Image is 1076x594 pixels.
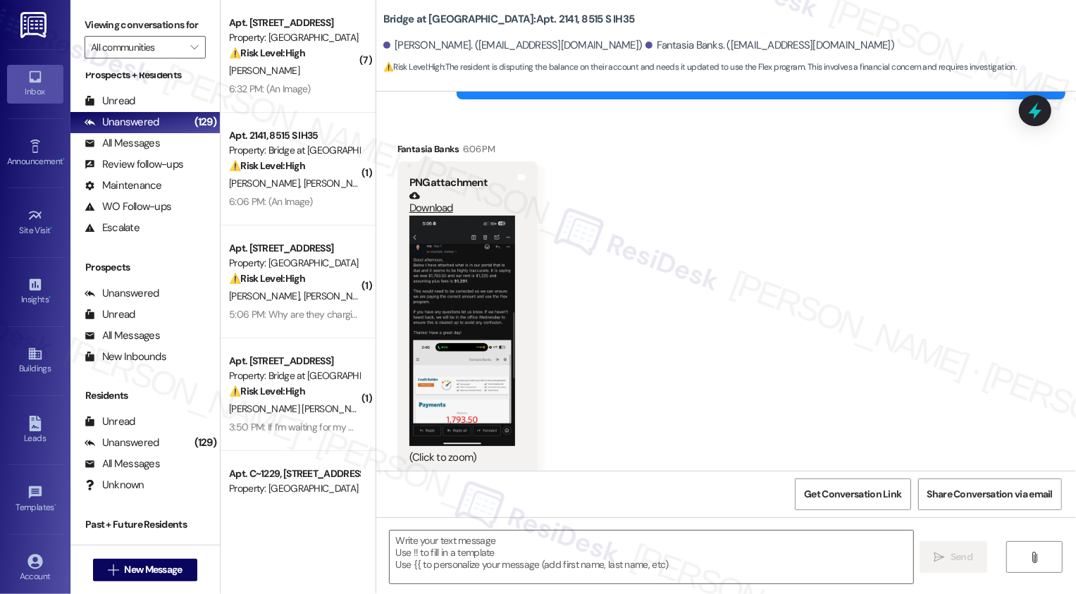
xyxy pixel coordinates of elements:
[229,481,359,496] div: Property: [GEOGRAPHIC_DATA]
[229,195,313,208] div: 6:06 PM: (An Image)
[229,30,359,45] div: Property: [GEOGRAPHIC_DATA]
[91,36,183,58] input: All communities
[383,61,444,73] strong: ⚠️ Risk Level: High
[51,223,53,233] span: •
[7,342,63,380] a: Buildings
[229,290,304,302] span: [PERSON_NAME]
[229,128,359,143] div: Apt. 2141, 8515 S IH35
[229,256,359,271] div: Property: [GEOGRAPHIC_DATA]
[951,550,972,564] span: Send
[795,478,910,510] button: Get Conversation Link
[229,421,507,433] div: 3:50 PM: If I’m waiting for my payment from work to pay, excuse me
[85,115,159,130] div: Unanswered
[409,175,488,190] b: PNG attachment
[85,157,183,172] div: Review follow-ups
[7,412,63,450] a: Leads
[229,354,359,369] div: Apt. [STREET_ADDRESS]
[229,385,305,397] strong: ⚠️ Risk Level: High
[124,562,182,577] span: New Message
[229,47,305,59] strong: ⚠️ Risk Level: High
[1029,552,1040,563] i: 
[934,552,945,563] i: 
[229,241,359,256] div: Apt. [STREET_ADDRESS]
[93,559,197,581] button: New Message
[459,142,495,156] div: 6:06 PM
[303,290,373,302] span: [PERSON_NAME]
[7,481,63,519] a: Templates •
[920,541,988,573] button: Send
[7,65,63,103] a: Inbox
[70,517,220,532] div: Past + Future Residents
[85,414,135,429] div: Unread
[70,260,220,275] div: Prospects
[7,550,63,588] a: Account
[7,273,63,311] a: Insights •
[229,177,304,190] span: [PERSON_NAME]
[20,12,49,38] img: ResiDesk Logo
[85,543,170,557] div: Past Residents
[229,369,359,383] div: Property: Bridge at [GEOGRAPHIC_DATA]
[645,38,894,53] div: Fantasia Banks. ([EMAIL_ADDRESS][DOMAIN_NAME])
[409,190,515,215] a: Download
[85,349,166,364] div: New Inbounds
[918,478,1062,510] button: Share Conversation via email
[63,154,65,164] span: •
[409,216,515,445] button: Zoom image
[191,111,220,133] div: (129)
[409,450,515,465] div: (Click to zoom)
[229,16,359,30] div: Apt. [STREET_ADDRESS]
[108,564,118,576] i: 
[229,82,311,95] div: 6:32 PM: (An Image)
[397,142,538,161] div: Fantasia Banks
[229,402,372,415] span: [PERSON_NAME] [PERSON_NAME]
[191,432,220,454] div: (129)
[383,38,643,53] div: [PERSON_NAME]. ([EMAIL_ADDRESS][DOMAIN_NAME])
[85,14,206,36] label: Viewing conversations for
[383,60,1017,75] span: : The resident is disputing the balance on their account and needs it updated to use the Flex pro...
[85,435,159,450] div: Unanswered
[85,328,160,343] div: All Messages
[229,159,305,172] strong: ⚠️ Risk Level: High
[49,292,51,302] span: •
[229,272,305,285] strong: ⚠️ Risk Level: High
[229,466,359,481] div: Apt. C~1229, [STREET_ADDRESS]
[229,64,299,77] span: [PERSON_NAME]
[70,68,220,82] div: Prospects + Residents
[190,42,198,53] i: 
[85,178,162,193] div: Maintenance
[85,478,144,493] div: Unknown
[303,177,373,190] span: [PERSON_NAME]
[85,286,159,301] div: Unanswered
[85,457,160,471] div: All Messages
[229,143,359,158] div: Property: Bridge at [GEOGRAPHIC_DATA]
[70,388,220,403] div: Residents
[85,94,135,109] div: Unread
[85,307,135,322] div: Unread
[54,500,56,510] span: •
[927,487,1053,502] span: Share Conversation via email
[383,12,635,27] b: Bridge at [GEOGRAPHIC_DATA]: Apt. 2141, 8515 S IH35
[804,487,901,502] span: Get Conversation Link
[85,221,140,235] div: Escalate
[85,136,160,151] div: All Messages
[85,199,171,214] div: WO Follow-ups
[7,204,63,242] a: Site Visit •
